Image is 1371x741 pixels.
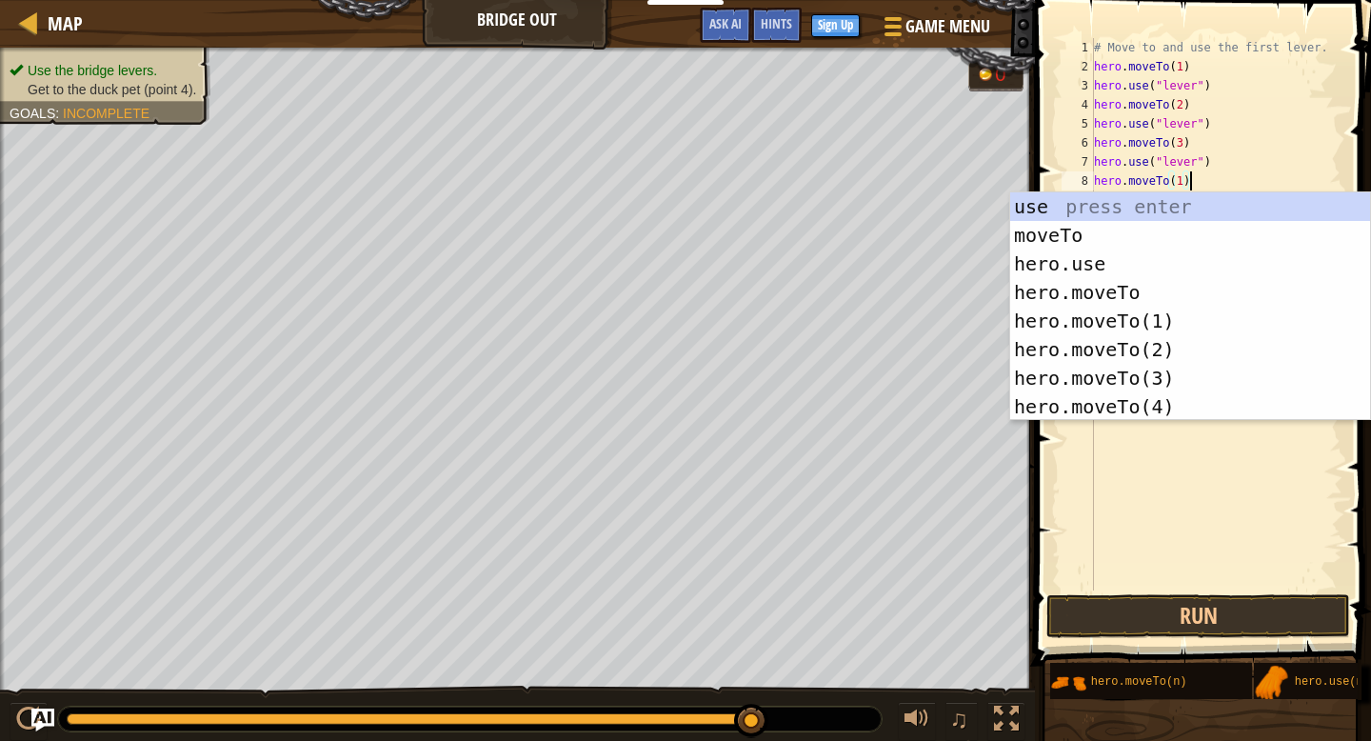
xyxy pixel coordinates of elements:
[1062,57,1094,76] div: 2
[1062,114,1094,133] div: 5
[811,14,860,37] button: Sign Up
[1046,594,1350,638] button: Run
[987,702,1025,741] button: Toggle fullscreen
[1254,665,1290,701] img: portrait.png
[869,8,1002,52] button: Game Menu
[945,702,978,741] button: ♫
[898,702,936,741] button: Adjust volume
[10,106,55,121] span: Goals
[949,705,968,733] span: ♫
[700,8,751,43] button: Ask AI
[1062,190,1094,210] div: 9
[995,65,1014,84] div: 0
[48,10,83,36] span: Map
[63,106,149,121] span: Incomplete
[761,14,792,32] span: Hints
[709,14,742,32] span: Ask AI
[38,10,83,36] a: Map
[10,61,196,80] li: Use the bridge levers.
[1062,152,1094,171] div: 7
[28,63,157,78] span: Use the bridge levers.
[55,106,63,121] span: :
[1062,38,1094,57] div: 1
[905,14,990,39] span: Game Menu
[1062,171,1094,190] div: 8
[1050,665,1086,701] img: portrait.png
[10,80,196,99] li: Get to the duck pet (point 4).
[28,82,196,97] span: Get to the duck pet (point 4).
[31,709,54,731] button: Ask AI
[968,59,1023,91] div: Team 'humans' has 0 gold.
[1062,133,1094,152] div: 6
[1062,95,1094,114] div: 4
[1062,76,1094,95] div: 3
[10,702,48,741] button: ⌘ + P: Pause
[1091,675,1187,689] span: hero.moveTo(n)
